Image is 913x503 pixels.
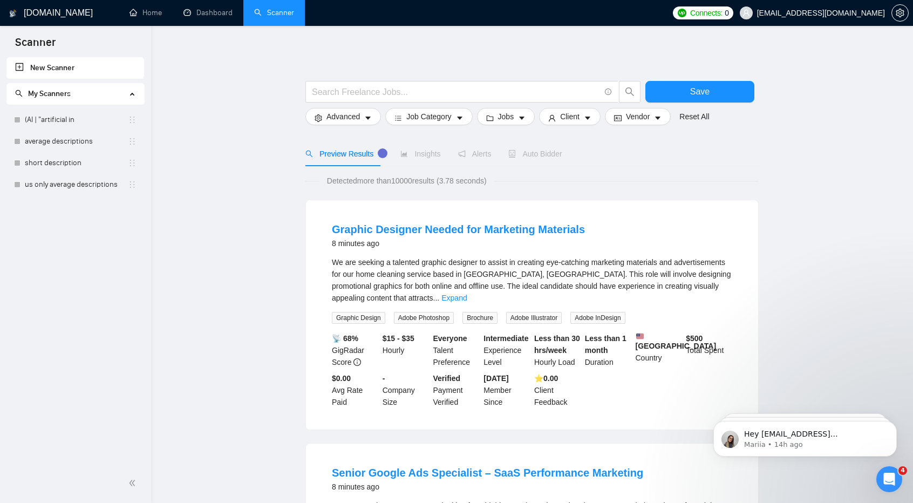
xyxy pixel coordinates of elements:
[15,90,23,97] span: search
[583,332,633,368] div: Duration
[532,332,583,368] div: Hourly Load
[315,114,322,122] span: setting
[508,150,516,158] span: robot
[400,149,440,158] span: Insights
[645,81,754,103] button: Save
[6,131,144,152] li: average descriptions
[532,372,583,408] div: Client Feedback
[619,87,640,97] span: search
[305,108,381,125] button: settingAdvancedcaret-down
[506,312,562,324] span: Adobe Illustrator
[560,111,580,123] span: Client
[498,111,514,123] span: Jobs
[433,334,467,343] b: Everyone
[128,137,137,146] span: holder
[876,466,902,492] iframe: Intercom live chat
[898,466,907,475] span: 4
[183,8,233,17] a: dashboardDashboard
[679,111,709,123] a: Reset All
[614,114,622,122] span: idcard
[626,111,650,123] span: Vendor
[6,152,144,174] li: short description
[892,9,908,17] span: setting
[400,150,408,158] span: area-chart
[539,108,601,125] button: userClientcaret-down
[385,108,472,125] button: barsJob Categorycaret-down
[481,332,532,368] div: Experience Level
[28,89,71,98] span: My Scanners
[332,237,585,250] div: 8 minutes ago
[330,332,380,368] div: GigRadar Score
[319,175,494,187] span: Detected more than 10000 results (3.78 seconds)
[441,294,467,302] a: Expand
[458,149,492,158] span: Alerts
[380,372,431,408] div: Company Size
[742,9,750,17] span: user
[654,114,662,122] span: caret-down
[433,294,440,302] span: ...
[548,114,556,122] span: user
[305,150,313,158] span: search
[684,332,734,368] div: Total Spent
[394,114,402,122] span: bars
[128,478,139,488] span: double-left
[406,111,451,123] span: Job Category
[6,109,144,131] li: (AI | "artificial in
[570,312,625,324] span: Adobe InDesign
[619,81,641,103] button: search
[605,108,671,125] button: idcardVendorcaret-down
[636,332,644,340] img: 🇺🇸
[25,152,128,174] a: short description
[128,180,137,189] span: holder
[378,148,387,158] div: Tooltip anchor
[326,111,360,123] span: Advanced
[6,35,64,57] span: Scanner
[690,7,723,19] span: Connects:
[508,149,562,158] span: Auto Bidder
[394,312,454,324] span: Adobe Photoshop
[380,332,431,368] div: Hourly
[9,5,17,22] img: logo
[483,334,528,343] b: Intermediate
[332,467,643,479] a: Senior Google Ads Specialist – SaaS Performance Marketing
[678,9,686,17] img: upwork-logo.png
[456,114,464,122] span: caret-down
[312,85,600,99] input: Search Freelance Jobs...
[332,223,585,235] a: Graphic Designer Needed for Marketing Materials
[636,332,717,350] b: [GEOGRAPHIC_DATA]
[891,4,909,22] button: setting
[305,149,383,158] span: Preview Results
[433,374,461,383] b: Verified
[383,374,385,383] b: -
[332,334,358,343] b: 📡 68%
[534,334,580,355] b: Less than 30 hrs/week
[431,332,482,368] div: Talent Preference
[686,334,703,343] b: $ 500
[462,312,498,324] span: Brochure
[458,150,466,158] span: notification
[332,312,385,324] span: Graphic Design
[431,372,482,408] div: Payment Verified
[633,332,684,368] div: Country
[128,159,137,167] span: holder
[481,372,532,408] div: Member Since
[891,9,909,17] a: setting
[364,114,372,122] span: caret-down
[332,256,732,304] div: We are seeking a talented graphic designer to assist in creating eye-catching marketing materials...
[6,174,144,195] li: us only average descriptions
[25,109,128,131] a: (AI | "artificial in
[697,398,913,474] iframe: Intercom notifications message
[605,89,612,96] span: info-circle
[330,372,380,408] div: Avg Rate Paid
[534,374,558,383] b: ⭐️ 0.00
[254,8,294,17] a: searchScanner
[483,374,508,383] b: [DATE]
[332,480,643,493] div: 8 minutes ago
[353,358,361,366] span: info-circle
[383,334,414,343] b: $15 - $35
[332,258,731,302] span: We are seeking a talented graphic designer to assist in creating eye-catching marketing materials...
